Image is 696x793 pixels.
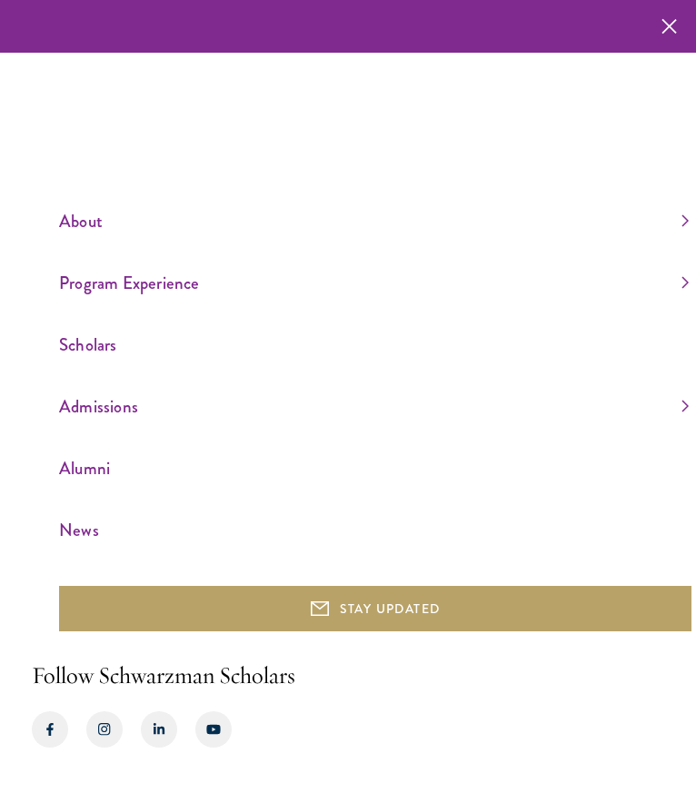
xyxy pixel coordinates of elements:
[59,453,689,483] a: Alumni
[32,659,664,693] h2: Follow Schwarzman Scholars
[59,206,689,236] a: About
[59,515,689,545] a: News
[59,268,689,298] a: Program Experience
[59,392,689,421] a: Admissions
[59,586,691,631] button: STAY UPDATED
[59,330,689,360] a: Scholars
